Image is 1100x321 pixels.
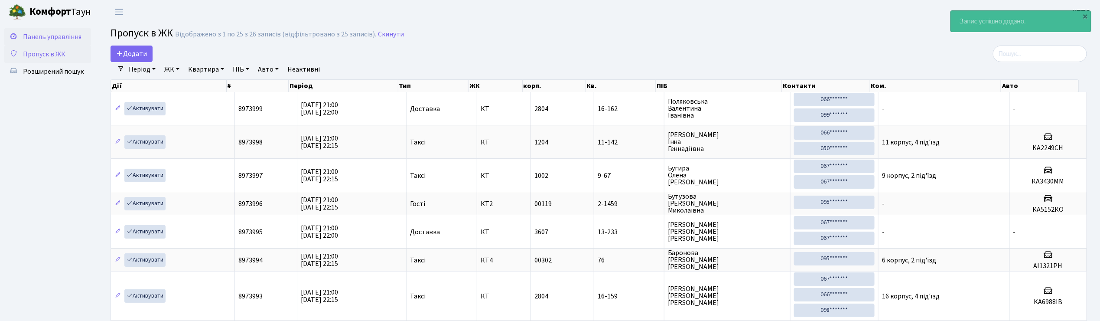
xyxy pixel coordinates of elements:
[238,255,263,265] span: 8973994
[410,200,425,207] span: Гості
[1001,80,1078,92] th: Авто
[668,221,787,242] span: [PERSON_NAME] [PERSON_NAME] [PERSON_NAME]
[1013,227,1016,237] span: -
[656,80,782,92] th: ПІБ
[410,257,426,264] span: Таксі
[993,46,1087,62] input: Пошук...
[882,255,936,265] span: 6 корпус, 2 під'їзд
[534,255,552,265] span: 00302
[534,104,548,114] span: 2804
[111,80,227,92] th: Дії
[481,139,527,146] span: КТ
[882,227,885,237] span: -
[481,293,527,300] span: КТ
[9,3,26,21] img: logo.png
[598,139,661,146] span: 11-142
[598,293,661,300] span: 16-159
[481,172,527,179] span: КТ
[124,289,166,303] a: Активувати
[410,105,440,112] span: Доставка
[124,169,166,182] a: Активувати
[23,49,65,59] span: Пропуск в ЖК
[111,26,173,41] span: Пропуск в ЖК
[398,80,469,92] th: Тип
[782,80,870,92] th: Контакти
[870,80,1002,92] th: Ком.
[4,63,91,80] a: Розширений пошук
[185,62,228,77] a: Квартира
[124,225,166,239] a: Активувати
[534,171,548,180] span: 1002
[301,134,338,151] span: [DATE] 21:00 [DATE] 22:15
[301,223,338,240] span: [DATE] 21:00 [DATE] 22:00
[410,229,440,236] span: Доставка
[29,5,71,19] b: Комфорт
[124,102,166,115] a: Активувати
[882,171,936,180] span: 9 корпус, 2 під'їзд
[238,171,263,180] span: 8973997
[534,199,552,209] span: 00119
[301,195,338,212] span: [DATE] 21:00 [DATE] 22:15
[668,98,787,119] span: Поляковська Валентина Іванівна
[1013,144,1083,152] h5: KA2249CH
[882,292,940,301] span: 16 корпус, 4 під'їзд
[481,229,527,236] span: КТ
[882,199,885,209] span: -
[410,293,426,300] span: Таксі
[1013,262,1083,270] h5: AI1321PH
[481,105,527,112] span: КТ
[116,49,147,59] span: Додати
[882,104,885,114] span: -
[301,288,338,305] span: [DATE] 21:00 [DATE] 22:15
[124,197,166,210] a: Активувати
[4,46,91,63] a: Пропуск в ЖК
[481,257,527,264] span: КТ4
[229,62,253,77] a: ПІБ
[238,227,263,237] span: 8973995
[410,139,426,146] span: Таксі
[301,167,338,184] span: [DATE] 21:00 [DATE] 22:15
[238,138,263,147] span: 8973998
[4,28,91,46] a: Панель управління
[586,80,656,92] th: Кв.
[111,46,153,62] a: Додати
[668,165,787,186] span: Бугира Олена [PERSON_NAME]
[284,62,323,77] a: Неактивні
[254,62,282,77] a: Авто
[951,11,1091,32] div: Запис успішно додано.
[469,80,522,92] th: ЖК
[23,67,84,76] span: Розширений пошук
[668,285,787,306] span: [PERSON_NAME] [PERSON_NAME] [PERSON_NAME]
[534,292,548,301] span: 2804
[301,100,338,117] span: [DATE] 21:00 [DATE] 22:00
[882,138,940,147] span: 11 корпус, 4 під'їзд
[161,62,183,77] a: ЖК
[598,105,661,112] span: 16-162
[238,292,263,301] span: 8973993
[598,229,661,236] span: 13-233
[668,193,787,214] span: Бутузова [PERSON_NAME] Миколаївна
[1073,7,1090,17] a: КПП4
[523,80,586,92] th: корп.
[289,80,398,92] th: Період
[227,80,289,92] th: #
[29,5,91,20] span: Таун
[124,135,166,149] a: Активувати
[108,5,130,19] button: Переключити навігацію
[378,30,404,39] a: Скинути
[534,138,548,147] span: 1204
[598,200,661,207] span: 2-1459
[238,199,263,209] span: 8973996
[238,104,263,114] span: 8973999
[301,252,338,269] span: [DATE] 21:00 [DATE] 22:15
[1013,177,1083,186] h5: КА3430ММ
[1013,104,1016,114] span: -
[175,30,376,39] div: Відображено з 1 по 25 з 26 записів (відфільтровано з 25 записів).
[534,227,548,237] span: 3607
[481,200,527,207] span: КТ2
[598,172,661,179] span: 9-67
[668,131,787,152] span: [PERSON_NAME] Інна Геннадіївна
[598,257,661,264] span: 76
[125,62,159,77] a: Період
